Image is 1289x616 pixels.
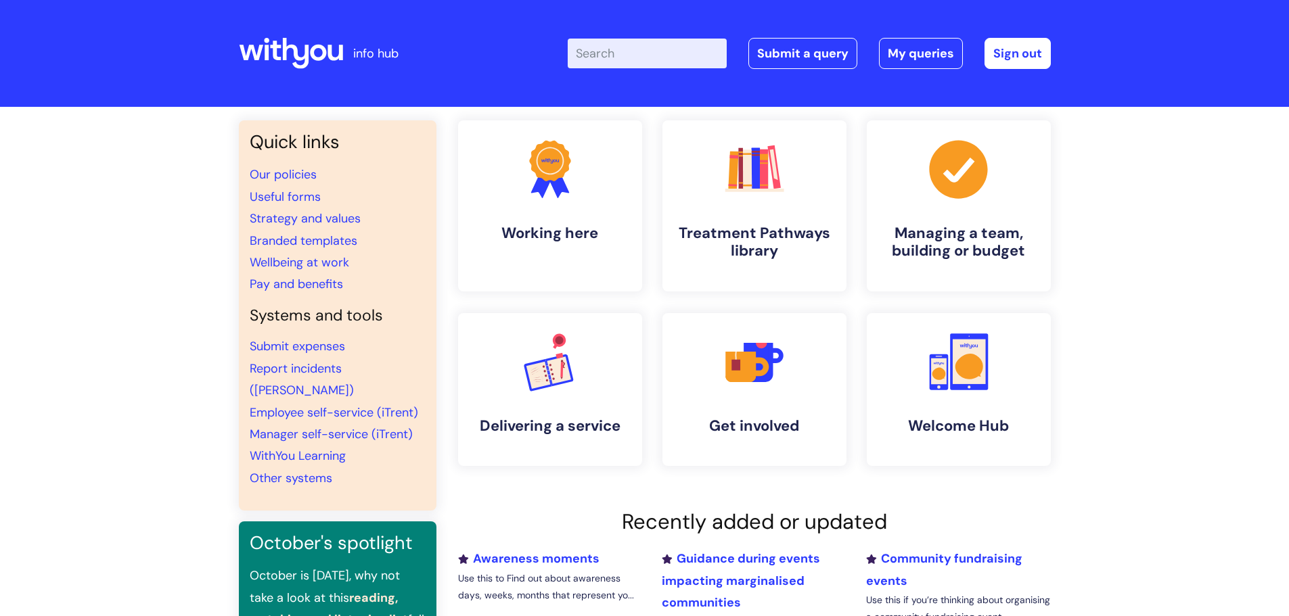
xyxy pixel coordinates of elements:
[748,38,857,69] a: Submit a query
[458,313,642,466] a: Delivering a service
[250,404,418,421] a: Employee self-service (iTrent)
[866,550,1022,588] a: Community fundraising events
[662,313,846,466] a: Get involved
[250,338,345,354] a: Submit expenses
[879,38,963,69] a: My queries
[469,417,631,435] h4: Delivering a service
[985,38,1051,69] a: Sign out
[250,131,426,153] h3: Quick links
[568,39,727,68] input: Search
[458,550,600,567] a: Awareness moments
[250,233,357,249] a: Branded templates
[250,448,346,464] a: WithYou Learning
[867,120,1051,291] a: Managing a team, building or budget
[458,509,1051,534] h2: Recently added or updated
[568,38,1051,69] div: | -
[250,276,343,292] a: Pay and benefits
[673,224,836,260] h4: Treatment Pathways library
[250,532,426,554] h3: October's spotlight
[250,166,317,183] a: Our policies
[878,224,1040,260] h4: Managing a team, building or budget
[662,550,820,611] a: Guidance during events impacting marginalised communities
[250,360,354,398] a: Report incidents ([PERSON_NAME])
[673,417,836,435] h4: Get involved
[250,426,413,442] a: Manager self-service (iTrent)
[469,224,631,242] h4: Working here
[867,313,1051,466] a: Welcome Hub
[250,210,361,227] a: Strategy and values
[458,120,642,291] a: Working here
[458,570,642,604] p: Use this to Find out about awareness days, weeks, months that represent yo...
[250,189,321,205] a: Useful forms
[250,470,332,486] a: Other systems
[250,254,349,270] a: Wellbeing at work
[662,120,846,291] a: Treatment Pathways library
[250,306,426,325] h4: Systems and tools
[878,417,1040,435] h4: Welcome Hub
[353,43,399,64] p: info hub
